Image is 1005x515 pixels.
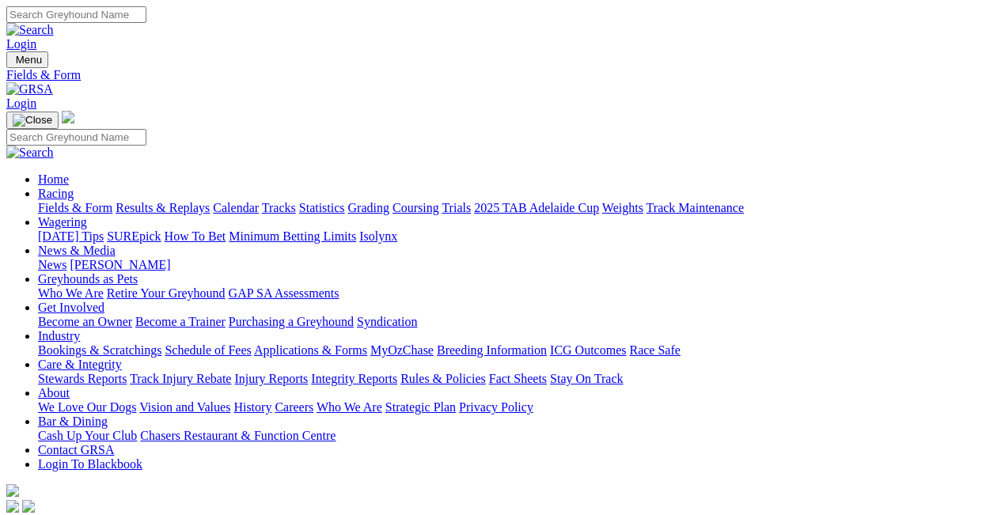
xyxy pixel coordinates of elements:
[38,400,136,414] a: We Love Our Dogs
[38,315,999,329] div: Get Involved
[38,201,999,215] div: Racing
[275,400,313,414] a: Careers
[393,201,439,214] a: Coursing
[62,111,74,123] img: logo-grsa-white.png
[38,215,87,229] a: Wagering
[400,372,486,385] a: Rules & Policies
[357,315,417,328] a: Syndication
[213,201,259,214] a: Calendar
[38,358,122,371] a: Care & Integrity
[6,97,36,110] a: Login
[38,429,137,442] a: Cash Up Your Club
[647,201,744,214] a: Track Maintenance
[311,372,397,385] a: Integrity Reports
[22,500,35,513] img: twitter.svg
[38,286,104,300] a: Who We Are
[6,82,53,97] img: GRSA
[370,343,434,357] a: MyOzChase
[38,244,116,257] a: News & Media
[38,386,70,400] a: About
[38,372,999,386] div: Care & Integrity
[6,6,146,23] input: Search
[229,229,356,243] a: Minimum Betting Limits
[130,372,231,385] a: Track Injury Rebate
[38,258,999,272] div: News & Media
[38,343,999,358] div: Industry
[229,286,339,300] a: GAP SA Assessments
[6,484,19,497] img: logo-grsa-white.png
[13,114,52,127] img: Close
[6,500,19,513] img: facebook.svg
[38,343,161,357] a: Bookings & Scratchings
[38,429,999,443] div: Bar & Dining
[116,201,210,214] a: Results & Replays
[489,372,547,385] a: Fact Sheets
[254,343,367,357] a: Applications & Forms
[107,229,161,243] a: SUREpick
[139,400,230,414] a: Vision and Values
[6,37,36,51] a: Login
[233,400,271,414] a: History
[38,286,999,301] div: Greyhounds as Pets
[299,201,345,214] a: Statistics
[262,201,296,214] a: Tracks
[165,229,226,243] a: How To Bet
[6,112,59,129] button: Toggle navigation
[6,129,146,146] input: Search
[38,229,104,243] a: [DATE] Tips
[140,429,336,442] a: Chasers Restaurant & Function Centre
[474,201,599,214] a: 2025 TAB Adelaide Cup
[437,343,547,357] a: Breeding Information
[6,146,54,160] img: Search
[550,343,626,357] a: ICG Outcomes
[38,443,114,456] a: Contact GRSA
[107,286,226,300] a: Retire Your Greyhound
[6,51,48,68] button: Toggle navigation
[6,23,54,37] img: Search
[38,187,74,200] a: Racing
[459,400,533,414] a: Privacy Policy
[38,415,108,428] a: Bar & Dining
[629,343,680,357] a: Race Safe
[234,372,308,385] a: Injury Reports
[385,400,456,414] a: Strategic Plan
[317,400,382,414] a: Who We Are
[38,329,80,343] a: Industry
[38,172,69,186] a: Home
[70,258,170,271] a: [PERSON_NAME]
[550,372,623,385] a: Stay On Track
[165,343,251,357] a: Schedule of Fees
[38,229,999,244] div: Wagering
[229,315,354,328] a: Purchasing a Greyhound
[442,201,471,214] a: Trials
[38,315,132,328] a: Become an Owner
[602,201,643,214] a: Weights
[38,272,138,286] a: Greyhounds as Pets
[38,372,127,385] a: Stewards Reports
[38,258,66,271] a: News
[16,54,42,66] span: Menu
[38,400,999,415] div: About
[38,301,104,314] a: Get Involved
[6,68,999,82] a: Fields & Form
[38,201,112,214] a: Fields & Form
[359,229,397,243] a: Isolynx
[38,457,142,471] a: Login To Blackbook
[348,201,389,214] a: Grading
[135,315,226,328] a: Become a Trainer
